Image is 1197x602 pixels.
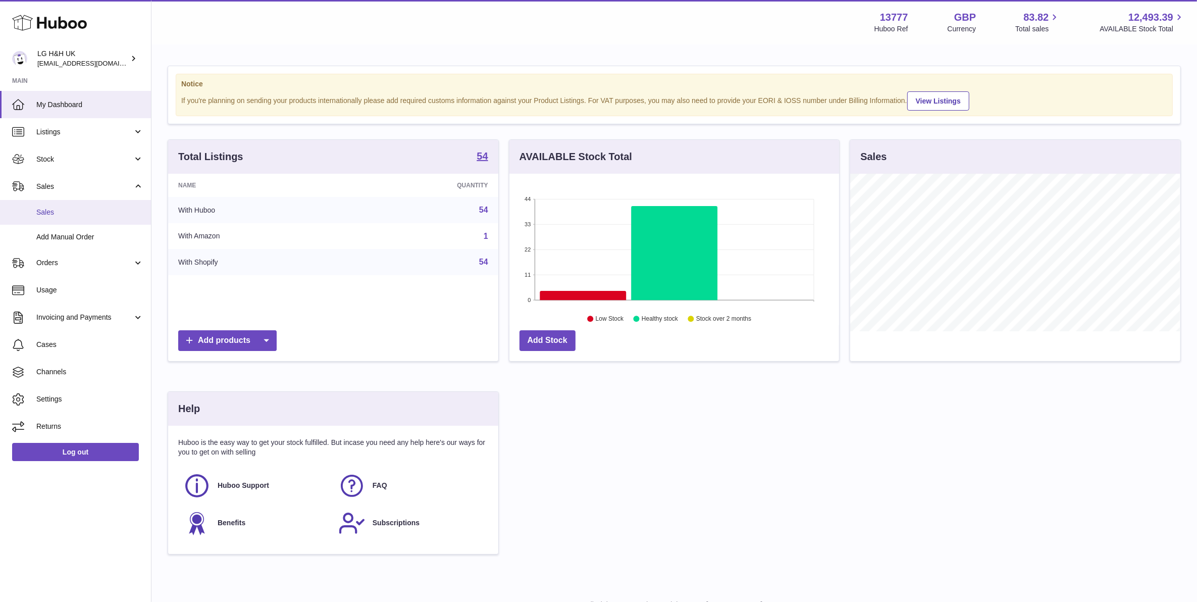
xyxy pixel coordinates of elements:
[181,79,1167,89] strong: Notice
[37,59,148,67] span: [EMAIL_ADDRESS][DOMAIN_NAME]
[525,196,531,202] text: 44
[36,208,143,217] span: Sales
[477,151,488,163] a: 54
[37,49,128,68] div: LG H&H UK
[183,472,328,499] a: Huboo Support
[181,90,1167,111] div: If you're planning on sending your products internationally please add required customs informati...
[954,11,976,24] strong: GBP
[596,316,624,323] text: Low Stock
[12,443,139,461] a: Log out
[168,223,349,249] td: With Amazon
[525,221,531,227] text: 33
[12,51,27,66] img: veechen@lghnh.co.uk
[338,472,483,499] a: FAQ
[642,316,679,323] text: Healthy stock
[1015,24,1060,34] span: Total sales
[525,246,531,253] text: 22
[479,258,488,266] a: 54
[477,151,488,161] strong: 54
[1100,24,1185,34] span: AVAILABLE Stock Total
[860,150,887,164] h3: Sales
[36,285,143,295] span: Usage
[1015,11,1060,34] a: 83.82 Total sales
[907,91,969,111] a: View Listings
[36,367,143,377] span: Channels
[874,24,908,34] div: Huboo Ref
[168,197,349,223] td: With Huboo
[479,206,488,214] a: 54
[168,174,349,197] th: Name
[349,174,498,197] th: Quantity
[696,316,751,323] text: Stock over 2 months
[373,518,420,528] span: Subscriptions
[484,232,488,240] a: 1
[36,340,143,349] span: Cases
[36,232,143,242] span: Add Manual Order
[36,394,143,404] span: Settings
[948,24,976,34] div: Currency
[178,438,488,457] p: Huboo is the easy way to get your stock fulfilled. But incase you need any help here's our ways f...
[178,150,243,164] h3: Total Listings
[880,11,908,24] strong: 13777
[36,100,143,110] span: My Dashboard
[1128,11,1173,24] span: 12,493.39
[519,330,576,351] a: Add Stock
[528,297,531,303] text: 0
[338,510,483,537] a: Subscriptions
[218,481,269,490] span: Huboo Support
[36,422,143,431] span: Returns
[525,272,531,278] text: 11
[218,518,245,528] span: Benefits
[373,481,387,490] span: FAQ
[36,127,133,137] span: Listings
[36,182,133,191] span: Sales
[1100,11,1185,34] a: 12,493.39 AVAILABLE Stock Total
[168,249,349,275] td: With Shopify
[178,330,277,351] a: Add products
[36,155,133,164] span: Stock
[1023,11,1049,24] span: 83.82
[519,150,632,164] h3: AVAILABLE Stock Total
[178,402,200,416] h3: Help
[183,510,328,537] a: Benefits
[36,313,133,322] span: Invoicing and Payments
[36,258,133,268] span: Orders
